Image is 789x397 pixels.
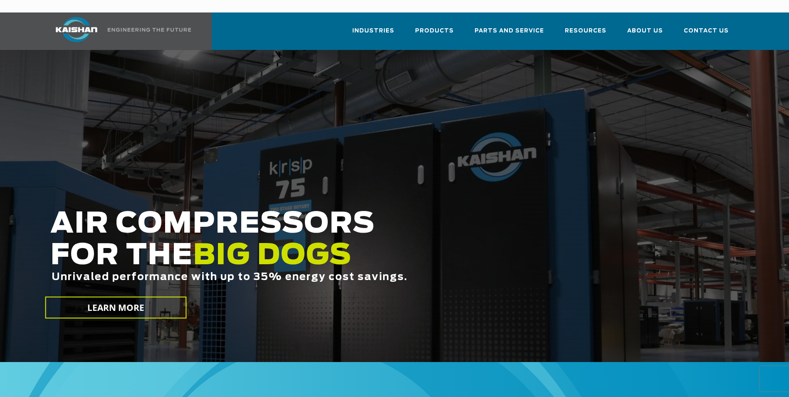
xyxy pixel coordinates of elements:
[193,242,352,270] span: BIG DOGS
[565,20,606,48] a: Resources
[45,17,108,42] img: kaishan logo
[415,26,454,36] span: Products
[475,26,544,36] span: Parts and Service
[627,20,663,48] a: About Us
[45,297,186,319] a: LEARN MORE
[45,12,193,50] a: Kaishan USA
[50,208,623,309] h2: AIR COMPRESSORS FOR THE
[52,272,408,282] span: Unrivaled performance with up to 35% energy cost savings.
[352,20,394,48] a: Industries
[684,20,729,48] a: Contact Us
[108,28,191,32] img: Engineering the future
[415,20,454,48] a: Products
[565,26,606,36] span: Resources
[87,302,144,314] span: LEARN MORE
[684,26,729,36] span: Contact Us
[627,26,663,36] span: About Us
[352,26,394,36] span: Industries
[475,20,544,48] a: Parts and Service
